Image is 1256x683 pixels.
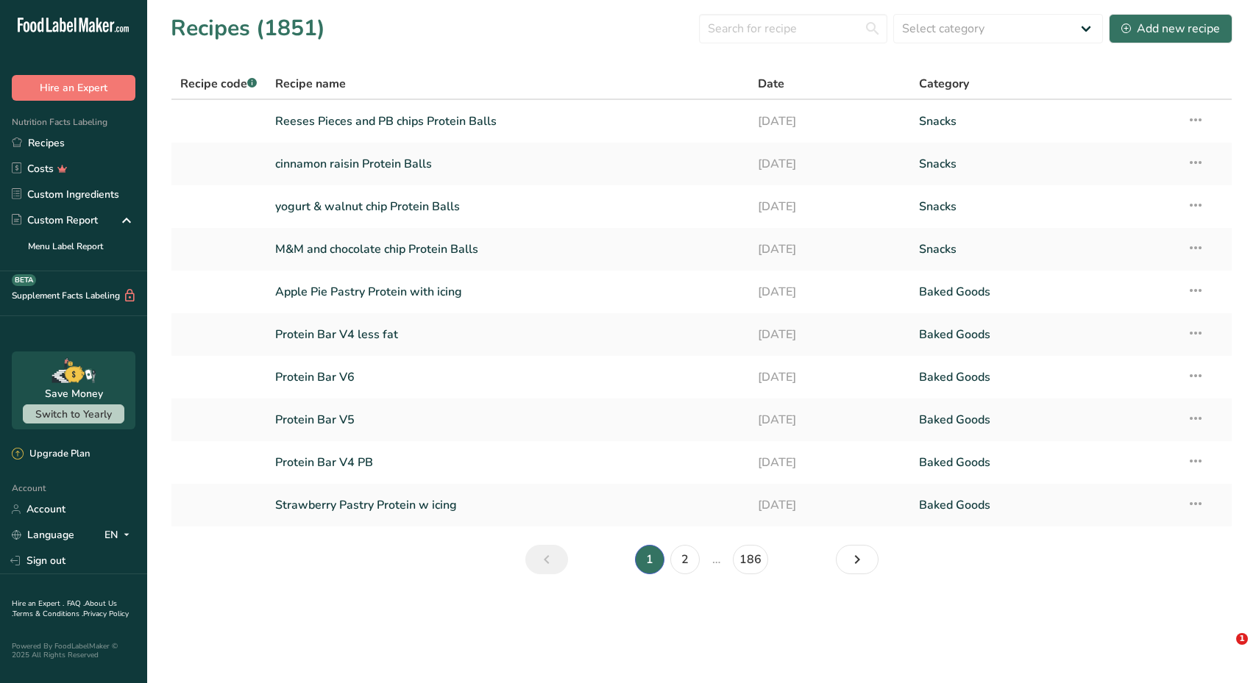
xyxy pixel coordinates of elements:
a: [DATE] [758,191,901,222]
div: Add new recipe [1121,20,1220,37]
button: Add new recipe [1109,14,1232,43]
div: BETA [12,274,36,286]
a: Snacks [919,106,1169,137]
a: [DATE] [758,234,901,265]
div: Save Money [45,386,103,401]
a: yogurt & walnut chip Protein Balls [275,191,740,222]
div: EN [104,526,135,544]
a: Language [12,522,74,548]
a: About Us . [12,598,117,619]
a: Page 2. [670,545,700,574]
a: Previous page [525,545,568,574]
a: Apple Pie Pastry Protein with icing [275,276,740,307]
span: 1 [1236,633,1248,645]
span: Recipe name [275,75,346,93]
span: Date [758,75,784,93]
div: Upgrade Plan [12,447,90,462]
a: Strawberry Pastry Protein w icing [275,490,740,521]
a: [DATE] [758,276,901,307]
a: Protein Bar V4 PB [275,447,740,478]
a: Hire an Expert . [12,598,64,609]
a: FAQ . [67,598,85,609]
a: [DATE] [758,362,901,393]
a: Baked Goods [919,362,1169,393]
a: M&M and chocolate chip Protein Balls [275,234,740,265]
a: Baked Goods [919,447,1169,478]
a: Protein Bar V6 [275,362,740,393]
a: [DATE] [758,447,901,478]
a: [DATE] [758,149,901,179]
a: Baked Goods [919,490,1169,521]
a: Terms & Conditions . [13,609,83,619]
a: Baked Goods [919,276,1169,307]
iframe: Intercom live chat [1206,633,1241,668]
input: Search for recipe [699,14,887,43]
div: Powered By FoodLabelMaker © 2025 All Rights Reserved [12,642,135,659]
button: Switch to Yearly [23,404,124,423]
a: Snacks [919,149,1169,179]
a: [DATE] [758,404,901,435]
a: Snacks [919,191,1169,222]
a: Baked Goods [919,319,1169,350]
button: Hire an Expert [12,75,135,101]
a: Protein Bar V5 [275,404,740,435]
a: Snacks [919,234,1169,265]
span: Recipe code [180,76,257,92]
a: [DATE] [758,319,901,350]
a: [DATE] [758,490,901,521]
span: Switch to Yearly [35,407,112,421]
div: Custom Report [12,212,98,228]
span: Category [919,75,969,93]
a: cinnamon raisin Protein Balls [275,149,740,179]
a: Baked Goods [919,404,1169,435]
a: Protein Bar V4 less fat [275,319,740,350]
h1: Recipes (1851) [171,12,325,45]
a: Page 186. [733,545,768,574]
a: Reeses Pieces and PB chips Protein Balls [275,106,740,137]
a: Privacy Policy [83,609,129,619]
a: Next page [836,545,879,574]
a: [DATE] [758,106,901,137]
